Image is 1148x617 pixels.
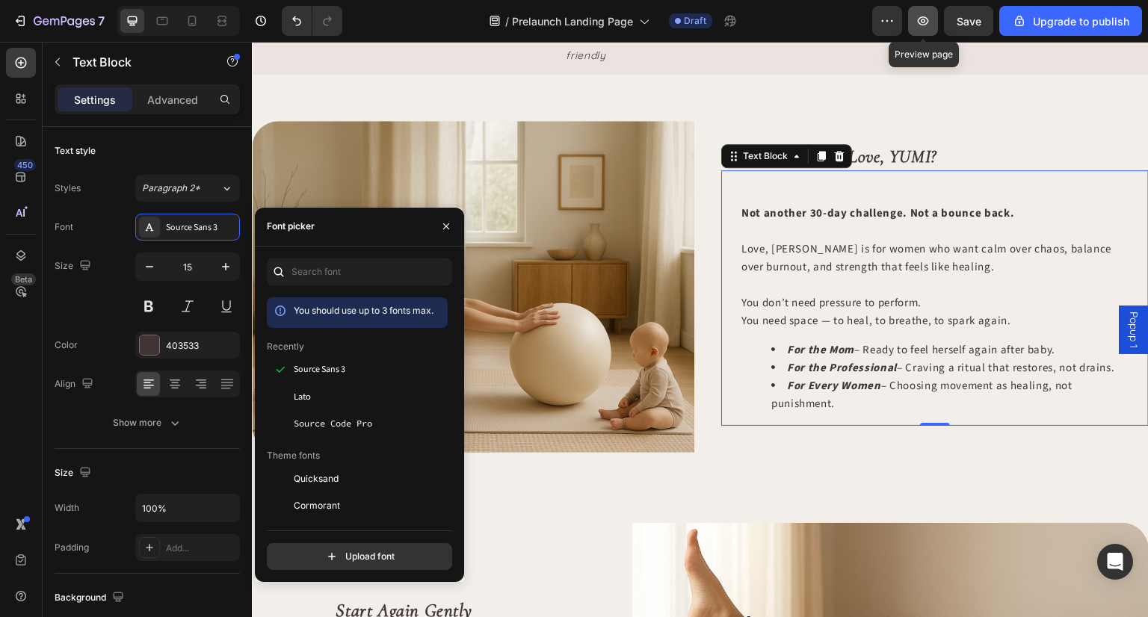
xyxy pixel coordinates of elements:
span: Quicksand [294,472,339,486]
span: Draft [684,14,706,28]
div: Styles [55,182,81,195]
p: Theme fonts [267,449,320,462]
li: – Choosing movement as healing, not punishment. [519,335,870,371]
span: You should use up to 3 fonts max. [294,305,433,316]
div: Font picker [267,220,315,233]
strong: Not another 30-day challenge. Not a bounce back. [490,164,763,179]
p: 7 [98,12,105,30]
span: Source Code Pro [294,417,372,430]
div: Width [55,501,79,515]
div: Padding [55,541,89,554]
div: Add... [166,542,236,555]
p: Love, [PERSON_NAME] is for women who want calm over chaos, balance over burnout, and strength tha... [490,199,870,235]
button: Upgrade to publish [999,6,1142,36]
li: – Craving a ritual that restores, not drains. [519,317,870,335]
span: Popup 1 [874,270,889,306]
span: Cormorant [294,499,340,512]
div: Align [55,374,96,394]
input: Auto [136,494,239,521]
p: Text Block [72,53,200,71]
span: Prelaunch Landing Page [512,13,633,29]
span: Paragraph 2* [142,182,200,195]
div: Color [55,338,78,352]
div: Size [55,463,94,483]
strong: For the Professional [535,318,645,334]
div: 403533 [166,339,236,353]
button: Upload font [267,543,452,570]
div: Text style [55,144,96,158]
div: Background [55,588,127,608]
div: Show more [113,415,182,430]
div: Text Block [488,108,539,121]
p: You don’t need pressure to perform. You need space — to heal, to breathe, to spark again. [490,235,870,288]
strong: For the Mom [535,300,602,316]
button: Paragraph 2* [135,175,240,202]
li: – Ready to feel herself again after baby. [519,300,870,317]
div: Undo/Redo [282,6,342,36]
div: Beta [11,273,36,285]
strong: For Every Women [535,336,629,352]
span: / [505,13,509,29]
span: Save [957,15,981,28]
button: 7 [6,6,111,36]
div: Source Sans 3 [166,221,236,235]
iframe: Design area [252,42,1148,617]
div: Font [55,220,73,234]
button: Save [944,6,993,36]
p: Settings [74,92,116,108]
div: Upload font [324,549,395,564]
div: Open Intercom Messenger [1097,544,1133,580]
div: Upgrade to publish [1012,13,1129,29]
div: Size [55,256,94,276]
div: 450 [14,159,36,171]
p: Advanced [147,92,198,108]
input: Search font [267,258,452,285]
span: Source Sans 3 [294,363,345,376]
p: Recently [267,340,304,353]
h2: Why Love, YUMI? [558,102,897,128]
button: Show more [55,409,240,436]
strong: Start Again Gently [84,557,220,580]
span: Lato [294,390,311,403]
